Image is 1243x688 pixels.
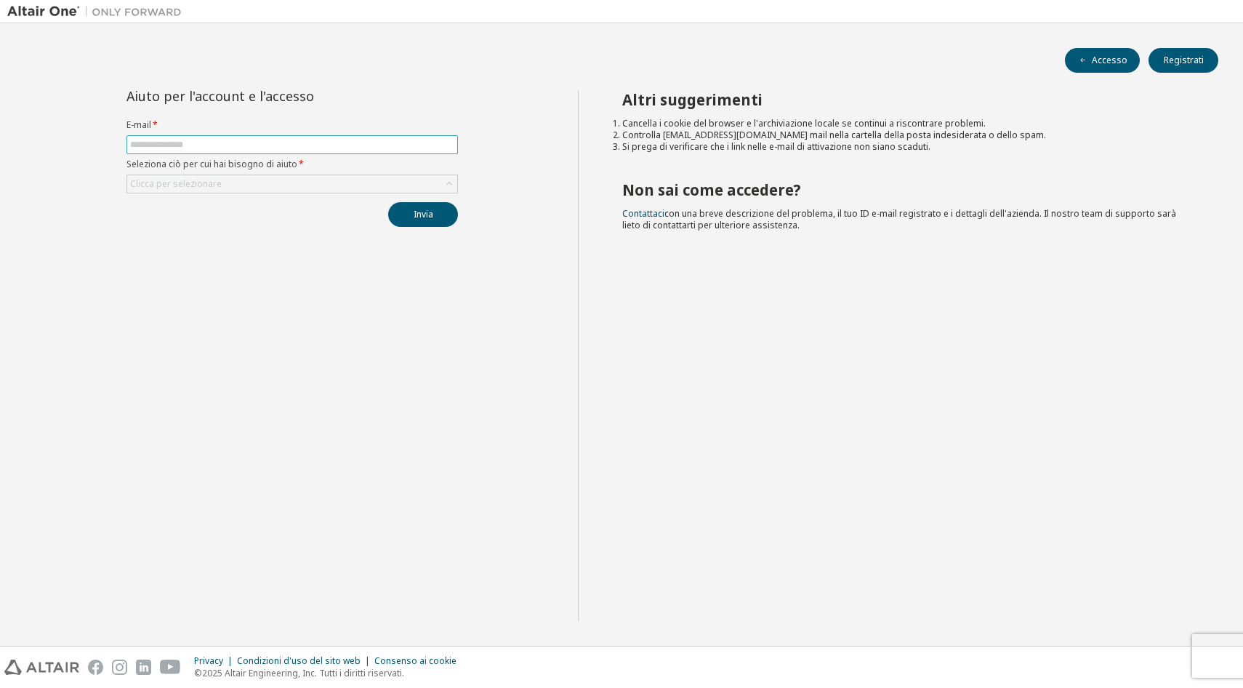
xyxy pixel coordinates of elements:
img: youtube.svg [160,660,181,675]
h2: Altri suggerimenti [622,90,1193,109]
img: facebook.svg [88,660,103,675]
font: E-mail [126,119,151,131]
li: Cancella i cookie del browser e l'archiviazione locale se continui a riscontrare problemi. [622,118,1193,129]
p: © [194,667,465,679]
img: instagram.svg [112,660,127,675]
div: Clicca per selezionare [130,178,222,190]
h2: Non sai come accedere? [622,180,1193,199]
button: Accesso [1065,48,1140,73]
font: 2025 Altair Engineering, Inc. Tutti i diritti riservati. [202,667,404,679]
div: Privacy [194,655,237,667]
font: Accesso [1092,55,1127,66]
button: Registrati [1149,48,1218,73]
button: Invia [388,202,458,227]
a: Contattaci [622,207,664,220]
li: Si prega di verificare che i link nelle e-mail di attivazione non siano scaduti. [622,141,1193,153]
span: con una breve descrizione del problema, il tuo ID e-mail registrato e i dettagli dell'azienda. Il... [622,207,1176,231]
img: altair_logo.svg [4,660,79,675]
div: Aiuto per l'account e l'accesso [126,90,392,102]
div: Consenso ai cookie [374,655,465,667]
img: Altair One [7,4,189,19]
font: Seleziona ciò per cui hai bisogno di aiuto [126,158,297,170]
li: Controlla [EMAIL_ADDRESS][DOMAIN_NAME] mail nella cartella della posta indesiderata o dello spam. [622,129,1193,141]
img: linkedin.svg [136,660,151,675]
div: Condizioni d'uso del sito web [237,655,374,667]
div: Clicca per selezionare [127,175,457,193]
